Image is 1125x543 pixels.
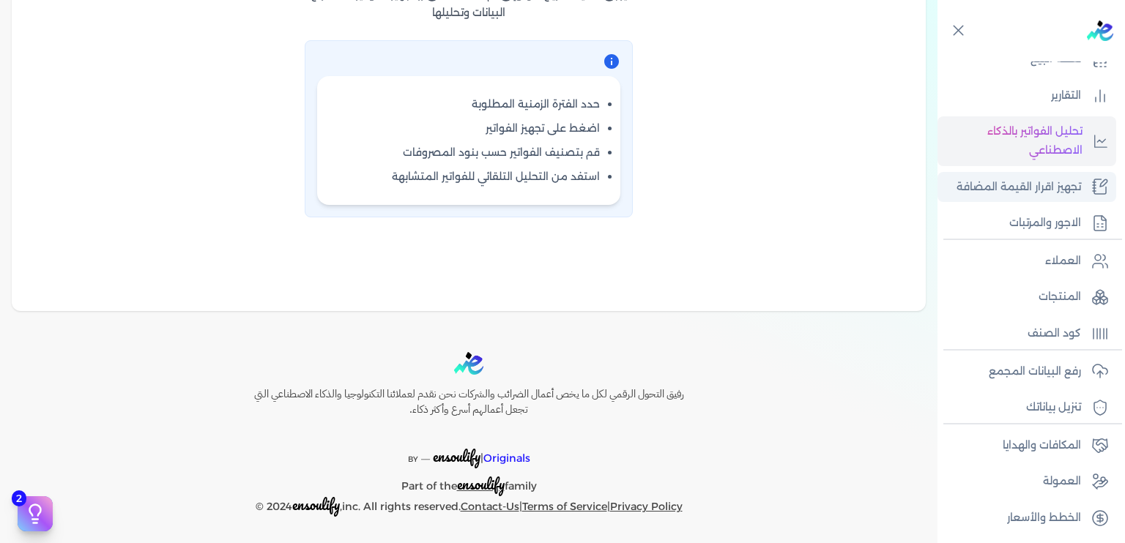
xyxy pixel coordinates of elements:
[223,430,715,469] p: |
[1087,20,1113,41] img: logo
[408,454,418,464] span: BY
[338,121,600,136] li: اضغط على تجهيز الفواتير
[937,392,1116,423] a: تنزيل بياناتك
[937,246,1116,277] a: العملاء
[989,362,1081,381] p: رفع البيانات المجمع
[1045,252,1081,271] p: العملاء
[610,500,683,513] a: Privacy Policy
[937,116,1116,165] a: تحليل الفواتير بالذكاء الاصطناعي
[937,80,1116,111] a: التقارير
[1039,288,1081,307] p: المنتجات
[421,451,430,460] sup: __
[1007,509,1081,528] p: الخطط والأسعار
[457,479,505,493] a: ensoulify
[223,386,715,418] h6: رفيق التحول الرقمي لكل ما يخص أعمال الضرائب والشركات نحن نقدم لعملائنا التكنولوجيا والذكاء الاصطن...
[433,445,480,468] span: ensoulify
[1028,324,1081,343] p: كود الصنف
[1003,436,1081,455] p: المكافات والهدايا
[223,469,715,496] p: Part of the family
[292,493,340,516] span: ensoulify
[223,495,715,517] p: © 2024 ,inc. All rights reserved. | |
[937,208,1116,239] a: الاجور والمرتبات
[338,145,600,160] li: قم بتصنيف الفواتير حسب بنود المصروفات
[457,473,505,495] span: ensoulify
[1009,214,1081,233] p: الاجور والمرتبات
[338,97,600,112] li: حدد الفترة الزمنية المطلوبة
[937,503,1116,533] a: الخطط والأسعار
[937,172,1116,203] a: تجهيز اقرار القيمة المضافة
[937,430,1116,461] a: المكافات والهدايا
[338,169,600,184] li: استفد من التحليل التلقائي للفواتير المتشابهة
[945,122,1083,160] p: تحليل الفواتير بالذكاء الاصطناعي
[1051,86,1081,105] p: التقارير
[937,318,1116,349] a: كود الصنف
[957,178,1081,197] p: تجهيز اقرار القيمة المضافة
[937,282,1116,312] a: المنتجات
[461,500,519,513] a: Contact-Us
[12,490,26,506] span: 2
[937,466,1116,497] a: العمولة
[522,500,607,513] a: Terms of Service
[18,496,53,531] button: 2
[454,352,483,375] img: logo
[483,452,530,465] span: Originals
[1026,398,1081,417] p: تنزيل بياناتك
[937,356,1116,387] a: رفع البيانات المجمع
[1043,472,1081,491] p: العمولة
